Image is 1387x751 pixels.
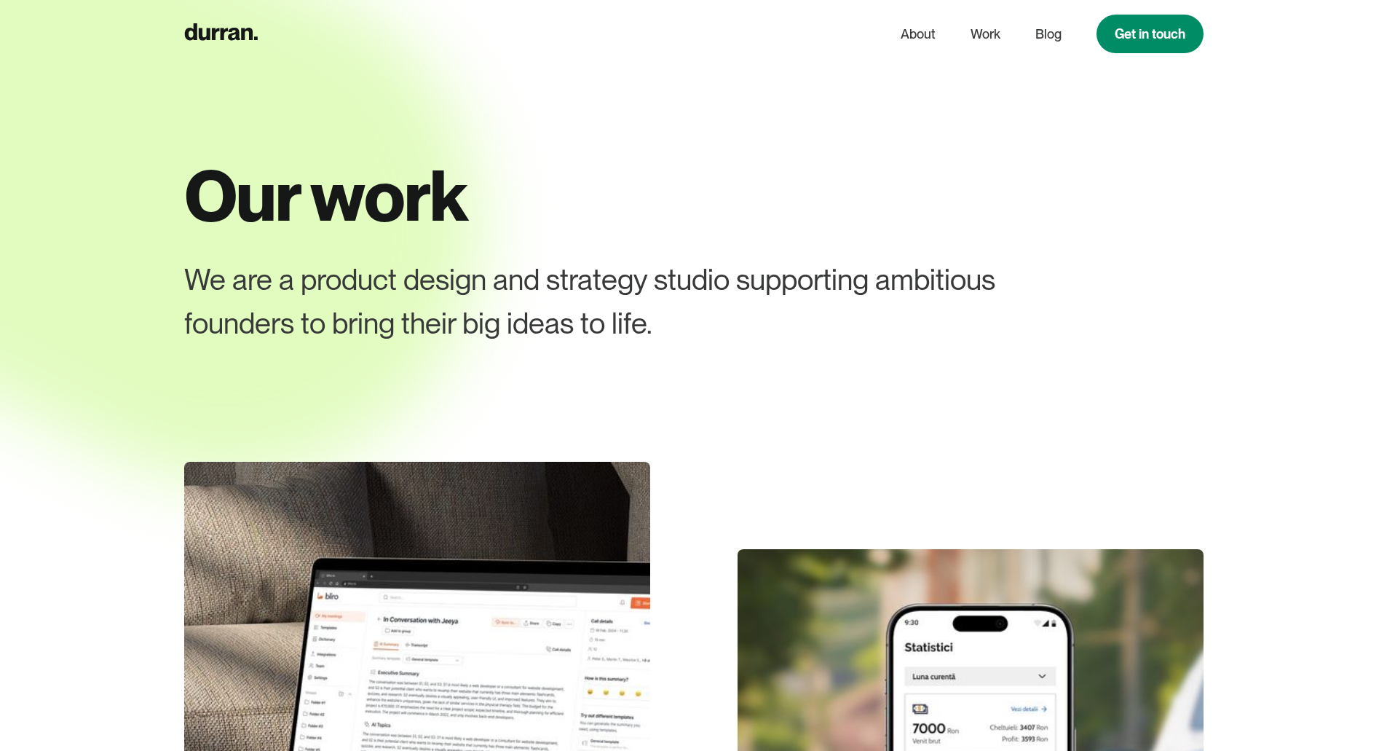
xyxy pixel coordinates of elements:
a: Get in touch [1096,15,1204,53]
a: home [184,20,258,48]
div: We are a product design and strategy studio supporting ambitious founders to bring their big idea... [184,258,1102,345]
a: About [901,20,936,48]
a: Work [971,20,1000,48]
h1: Our work [184,157,1204,235]
a: Blog [1035,20,1062,48]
